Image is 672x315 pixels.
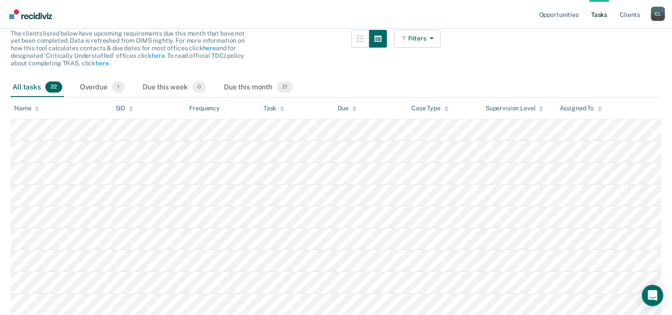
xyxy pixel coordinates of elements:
[11,78,64,97] div: All tasks22
[192,81,206,93] span: 0
[112,81,125,93] span: 1
[45,81,62,93] span: 22
[485,105,544,112] div: Supervision Level
[203,44,215,52] a: here
[14,105,39,112] div: Name
[277,81,293,93] span: 21
[115,105,134,112] div: SID
[11,30,245,67] span: The clients listed below have upcoming requirements due this month that have not yet been complet...
[9,9,52,19] img: Recidiviz
[78,78,127,97] div: Overdue1
[642,285,663,306] div: Open Intercom Messenger
[141,78,208,97] div: Due this week0
[651,7,665,21] div: C L
[151,52,164,59] a: here
[394,30,441,48] button: Filters
[189,105,220,112] div: Frequency
[263,105,284,112] div: Task
[222,78,294,97] div: Due this month21
[95,60,108,67] a: here
[337,105,357,112] div: Due
[411,105,449,112] div: Case Type
[559,105,601,112] div: Assigned To
[651,7,665,21] button: Profile dropdown button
